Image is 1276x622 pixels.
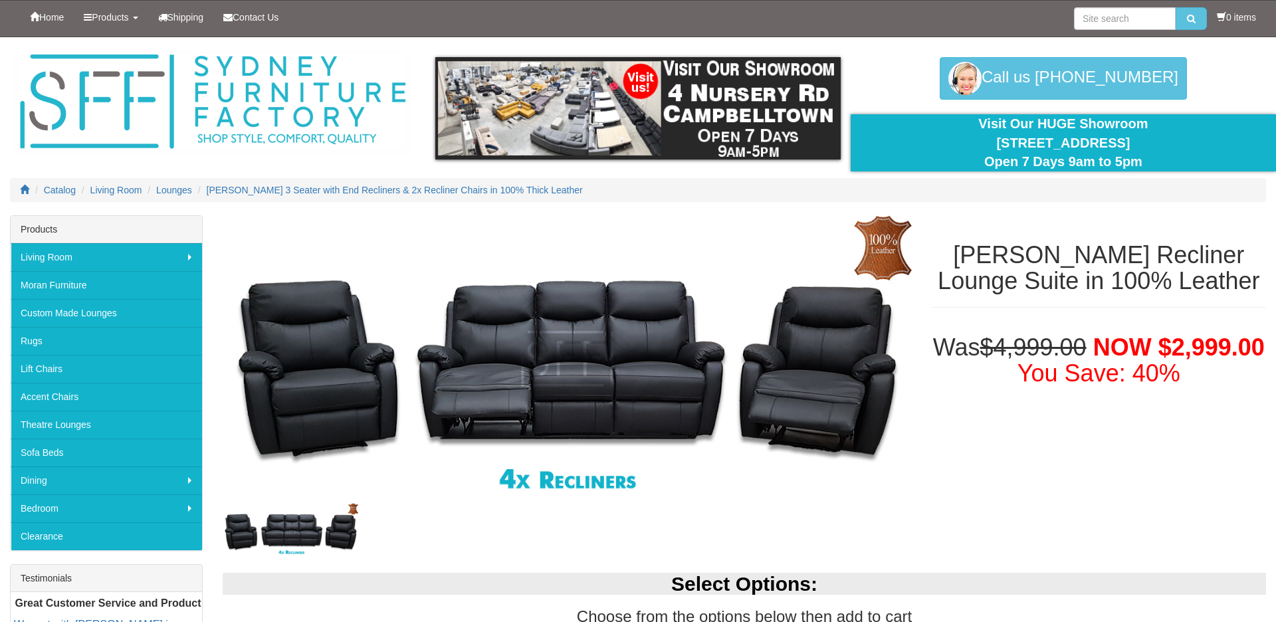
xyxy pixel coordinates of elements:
[44,185,76,195] a: Catalog
[11,327,202,355] a: Rugs
[11,411,202,439] a: Theatre Lounges
[1093,334,1265,361] span: NOW $2,999.00
[11,494,202,522] a: Bedroom
[39,12,64,23] span: Home
[11,216,202,243] div: Products
[11,299,202,327] a: Custom Made Lounges
[11,466,202,494] a: Dining
[861,114,1266,171] div: Visit Our HUGE Showroom [STREET_ADDRESS] Open 7 Days 9am to 5pm
[156,185,192,195] a: Lounges
[92,12,128,23] span: Products
[11,439,202,466] a: Sofa Beds
[1017,360,1180,387] font: You Save: 40%
[1074,7,1176,30] input: Site search
[932,334,1266,387] h1: Was
[74,1,148,34] a: Products
[167,12,204,23] span: Shipping
[11,383,202,411] a: Accent Chairs
[435,57,841,159] img: showroom.gif
[15,597,201,609] b: Great Customer Service and Product
[1217,11,1256,24] li: 0 items
[11,355,202,383] a: Lift Chairs
[207,185,583,195] a: [PERSON_NAME] 3 Seater with End Recliners & 2x Recliner Chairs in 100% Thick Leather
[932,242,1266,294] h1: [PERSON_NAME] Recliner Lounge Suite in 100% Leather
[11,565,202,592] div: Testimonials
[13,51,412,154] img: Sydney Furniture Factory
[90,185,142,195] a: Living Room
[148,1,214,34] a: Shipping
[233,12,278,23] span: Contact Us
[213,1,288,34] a: Contact Us
[11,271,202,299] a: Moran Furniture
[11,243,202,271] a: Living Room
[20,1,74,34] a: Home
[11,522,202,550] a: Clearance
[671,573,817,595] b: Select Options:
[980,334,1086,361] del: $4,999.00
